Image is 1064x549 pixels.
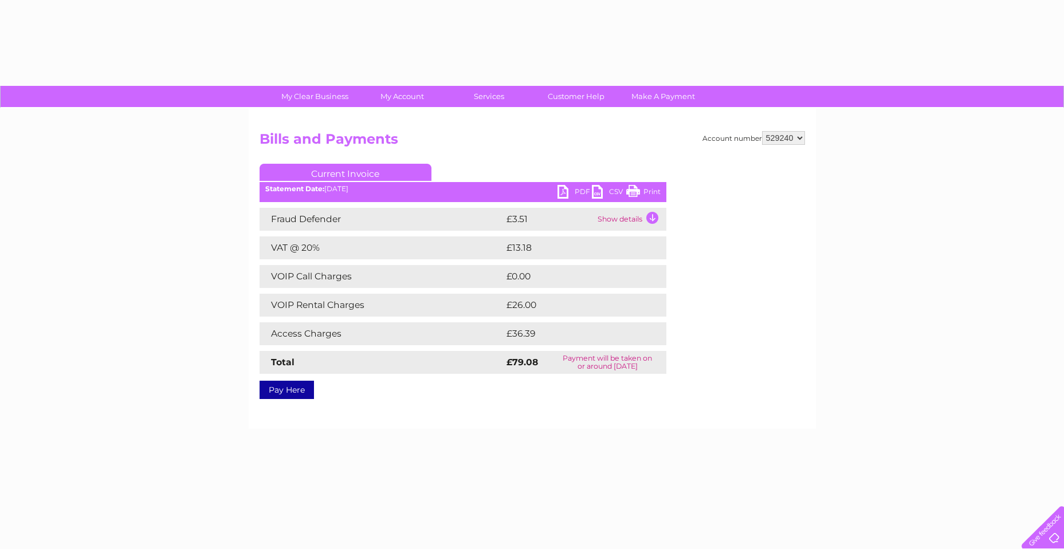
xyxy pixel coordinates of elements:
td: Fraud Defender [260,208,504,231]
div: [DATE] [260,185,666,193]
div: Account number [702,131,805,145]
strong: Total [271,357,295,368]
td: VOIP Rental Charges [260,294,504,317]
td: £26.00 [504,294,644,317]
td: Show details [595,208,666,231]
a: Print [626,185,661,202]
td: VOIP Call Charges [260,265,504,288]
a: My Account [355,86,449,107]
strong: £79.08 [507,357,538,368]
a: Make A Payment [616,86,710,107]
td: VAT @ 20% [260,236,504,259]
td: £36.39 [504,322,643,345]
a: Customer Help [529,86,623,107]
b: Statement Date: [265,184,324,193]
a: PDF [557,185,592,202]
a: CSV [592,185,626,202]
td: £0.00 [504,265,640,288]
td: Payment will be taken on or around [DATE] [549,351,666,374]
a: My Clear Business [268,86,362,107]
a: Pay Here [260,381,314,399]
td: Access Charges [260,322,504,345]
h2: Bills and Payments [260,131,805,153]
td: £3.51 [504,208,595,231]
td: £13.18 [504,236,641,259]
a: Services [442,86,536,107]
a: Current Invoice [260,164,431,181]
